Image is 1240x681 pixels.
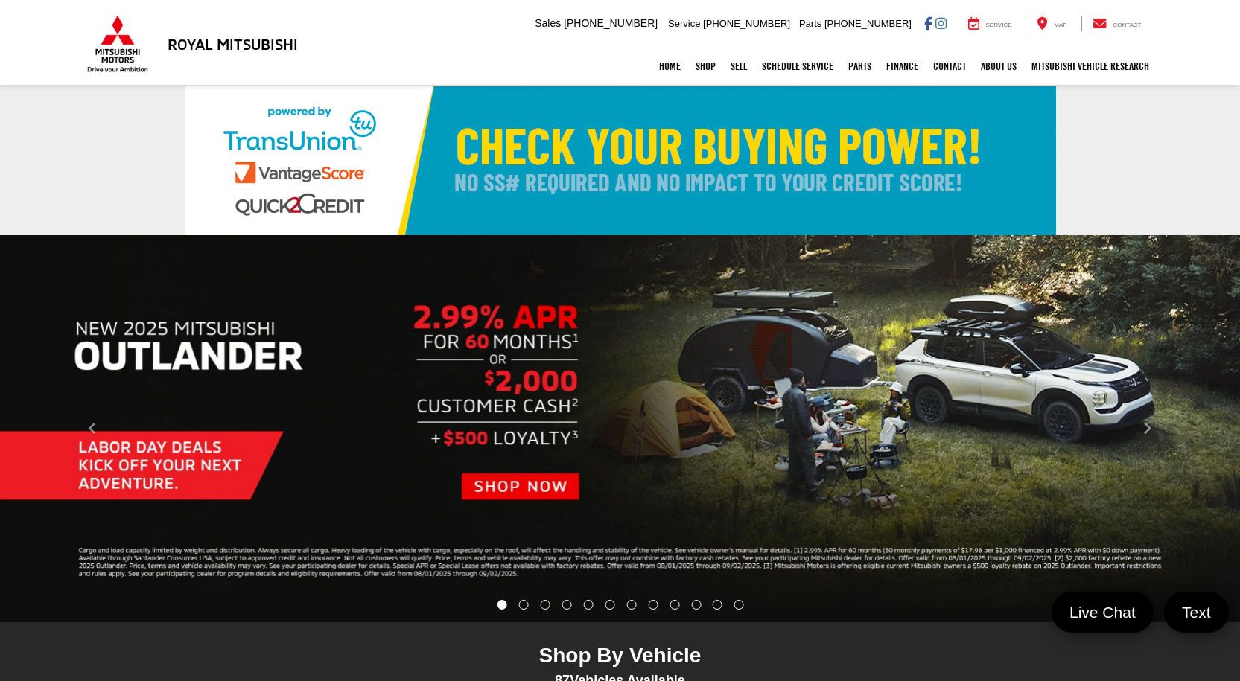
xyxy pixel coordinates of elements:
[668,18,700,29] span: Service
[824,18,912,29] span: [PHONE_NUMBER]
[1113,22,1141,28] span: Contact
[723,48,754,85] a: Sell
[185,86,1056,235] img: Check Your Buying Power
[541,600,550,610] li: Go to slide number 3.
[1062,602,1143,622] span: Live Chat
[605,600,615,610] li: Go to slide number 6.
[564,17,658,29] span: [PHONE_NUMBER]
[1024,48,1157,85] a: Mitsubishi Vehicle Research
[1081,16,1153,31] a: Contact
[1026,16,1078,31] a: Map
[1054,265,1240,592] button: Click to view next picture.
[362,643,879,672] div: Shop By Vehicle
[986,22,1012,28] span: Service
[924,17,932,29] a: Facebook: Click to visit our Facebook page
[754,48,841,85] a: Schedule Service: Opens in a new tab
[626,600,636,610] li: Go to slide number 7.
[84,15,151,73] img: Mitsubishi
[799,18,821,29] span: Parts
[703,18,790,29] span: [PHONE_NUMBER]
[841,48,879,85] a: Parts: Opens in a new tab
[497,600,506,610] li: Go to slide number 1.
[1164,592,1229,633] a: Text
[670,600,679,610] li: Go to slide number 9.
[562,600,572,610] li: Go to slide number 4.
[713,600,722,610] li: Go to slide number 11.
[535,17,561,29] span: Sales
[926,48,973,85] a: Contact
[1054,22,1066,28] span: Map
[935,17,947,29] a: Instagram: Click to visit our Instagram page
[168,36,298,52] h3: Royal Mitsubishi
[584,600,594,610] li: Go to slide number 5.
[648,600,658,610] li: Go to slide number 8.
[973,48,1024,85] a: About Us
[519,600,529,610] li: Go to slide number 2.
[957,16,1023,31] a: Service
[1174,602,1218,622] span: Text
[1052,592,1154,633] a: Live Chat
[734,600,744,610] li: Go to slide number 12.
[652,48,688,85] a: Home
[688,48,723,85] a: Shop
[879,48,926,85] a: Finance
[691,600,701,610] li: Go to slide number 10.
